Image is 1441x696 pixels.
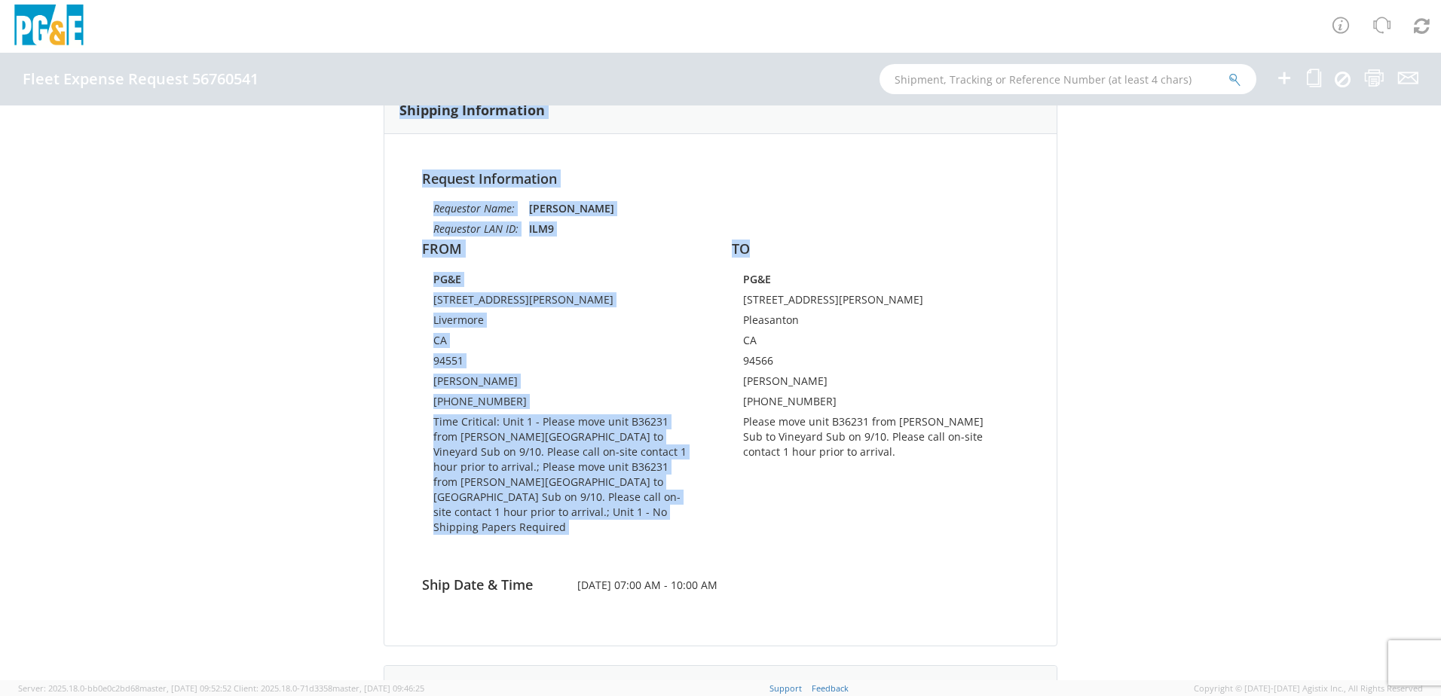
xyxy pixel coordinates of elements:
[433,272,461,286] strong: PG&E
[743,414,1008,465] td: Please move unit B36231 from [PERSON_NAME] Sub to Vineyard Sub on 9/10. Please call on-site conta...
[743,394,1008,414] td: [PHONE_NUMBER]
[812,682,849,694] a: Feedback
[234,682,424,694] span: Client: 2025.18.0-71d3358
[743,272,771,286] strong: PG&E
[411,578,566,593] h4: Ship Date & Time
[566,578,876,593] span: [DATE] 07:00 AM - 10:00 AM
[23,71,259,87] h4: Fleet Expense Request 56760541
[529,221,554,236] strong: ILM9
[880,64,1256,94] input: Shipment, Tracking or Reference Number (at least 4 chars)
[433,394,698,414] td: [PHONE_NUMBER]
[743,292,1008,313] td: [STREET_ADDRESS][PERSON_NAME]
[743,313,1008,333] td: Pleasanton
[433,292,698,313] td: [STREET_ADDRESS][PERSON_NAME]
[433,414,698,540] td: Time Critical: Unit 1 - Please move unit B36231 from [PERSON_NAME][GEOGRAPHIC_DATA] to Vineyard S...
[422,172,1019,187] h4: Request Information
[1194,682,1423,694] span: Copyright © [DATE]-[DATE] Agistix Inc., All Rights Reserved
[11,5,87,49] img: pge-logo-06675f144f4cfa6a6814.png
[332,682,424,694] span: master, [DATE] 09:46:25
[743,333,1008,353] td: CA
[433,333,698,353] td: CA
[18,682,231,694] span: Server: 2025.18.0-bb0e0c2bd68
[399,103,545,118] h3: Shipping Information
[433,221,519,236] i: Requestor LAN ID:
[743,374,1008,394] td: [PERSON_NAME]
[732,242,1019,257] h4: TO
[743,353,1008,374] td: 94566
[139,682,231,694] span: master, [DATE] 09:52:52
[433,374,698,394] td: [PERSON_NAME]
[529,201,614,215] strong: [PERSON_NAME]
[769,682,802,694] a: Support
[433,313,698,333] td: Livermore
[422,242,709,257] h4: FROM
[433,353,698,374] td: 94551
[433,201,515,215] i: Requestor Name:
